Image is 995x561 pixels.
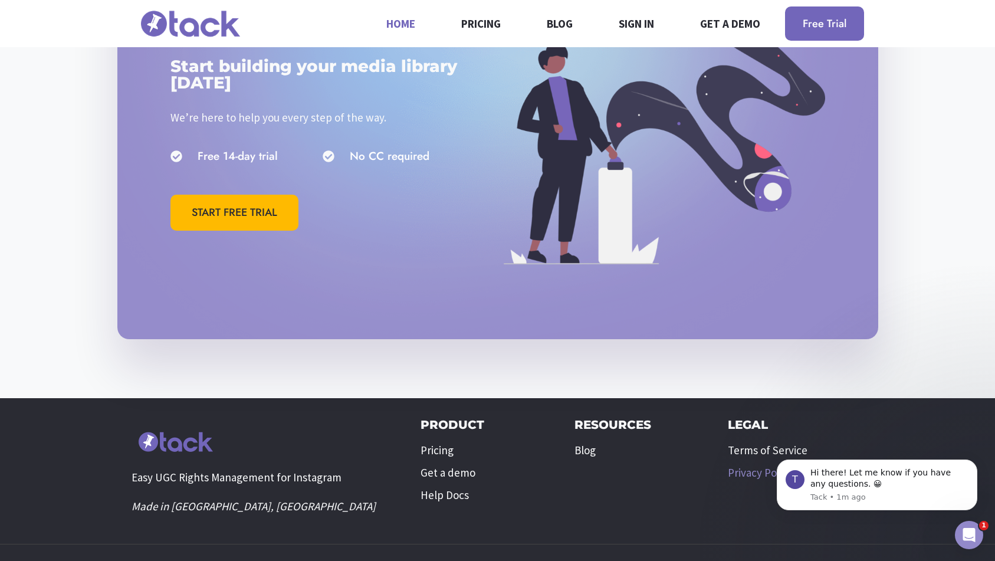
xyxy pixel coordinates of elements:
span: No CC required [350,147,429,165]
span: 1 [979,521,989,530]
a: Pricing [421,439,556,462]
a: Get a demo [694,8,767,39]
span: Free 14-day trial​ [198,147,278,165]
a: Sign in [612,8,661,39]
a: Help Docs [421,484,556,506]
a: Pricing [455,8,508,39]
p: We’re here to help you every step of the way. [170,109,492,126]
img: tack [132,4,249,44]
h2: Resources [574,416,710,434]
nav: Primary [380,8,767,39]
span: START FREE TRIAL [192,204,277,221]
img: tack [132,427,220,457]
a: START FREE TRIAL [170,195,298,231]
a: Free Trial [785,6,864,41]
h2: LEGAL [728,416,863,434]
h2: Product [421,416,556,434]
a: Blog [540,8,580,39]
i: Made in [GEOGRAPHIC_DATA], [GEOGRAPHIC_DATA] [132,499,376,513]
iframe: Intercom notifications message [759,442,995,529]
a: Privacy Policy [728,462,863,484]
h2: Start building your media library [DATE] [170,58,492,91]
a: Home [380,8,422,39]
p: Easy UGC Rights Management for Instagram [132,468,403,486]
iframe: Intercom live chat [955,521,983,549]
a: Terms of Service [728,439,863,462]
a: Blog [574,439,710,462]
a: Get a demo [421,462,556,484]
